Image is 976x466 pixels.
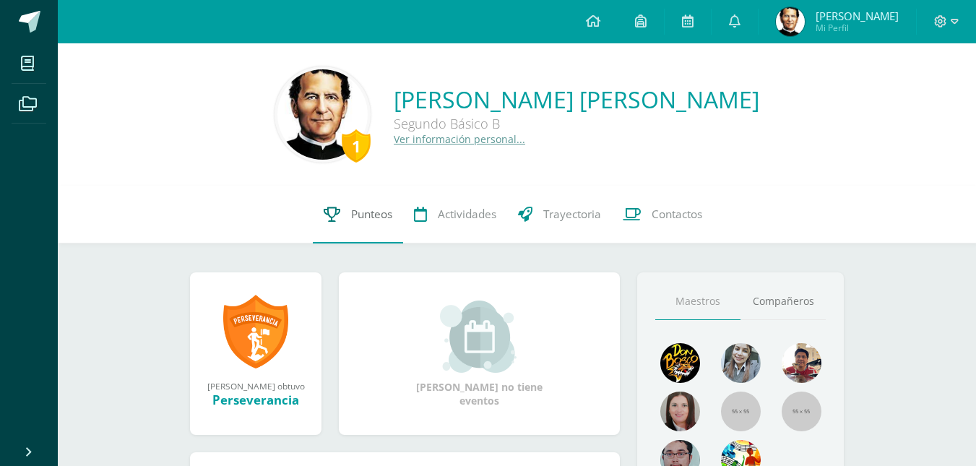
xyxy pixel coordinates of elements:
span: Actividades [438,207,496,222]
div: [PERSON_NAME] obtuvo [204,380,307,392]
img: b86dcbcd5091f07905c03663b0678497.png [776,7,805,36]
div: [PERSON_NAME] no tiene eventos [407,301,552,407]
div: Segundo Básico B [394,115,759,132]
img: 67c3d6f6ad1c930a517675cdc903f95f.png [660,392,700,431]
img: event_small.png [440,301,519,373]
a: Ver información personal... [394,132,525,146]
span: [PERSON_NAME] [816,9,899,23]
img: 8beb23bd4f7846e341619487b0f254e7.png [277,69,368,160]
a: Punteos [313,186,403,243]
img: 11152eb22ca3048aebc25a5ecf6973a7.png [782,343,821,383]
a: Trayectoria [507,186,612,243]
div: 1 [342,129,371,163]
span: Mi Perfil [816,22,899,34]
div: Perseverancia [204,392,307,408]
span: Punteos [351,207,392,222]
img: 45bd7986b8947ad7e5894cbc9b781108.png [721,343,761,383]
span: Trayectoria [543,207,601,222]
a: Contactos [612,186,713,243]
img: 55x55 [721,392,761,431]
a: Compañeros [740,283,826,320]
a: Actividades [403,186,507,243]
img: 55x55 [782,392,821,431]
span: Contactos [652,207,702,222]
a: [PERSON_NAME] [PERSON_NAME] [394,84,759,115]
img: 29fc2a48271e3f3676cb2cb292ff2552.png [660,343,700,383]
a: Maestros [655,283,740,320]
